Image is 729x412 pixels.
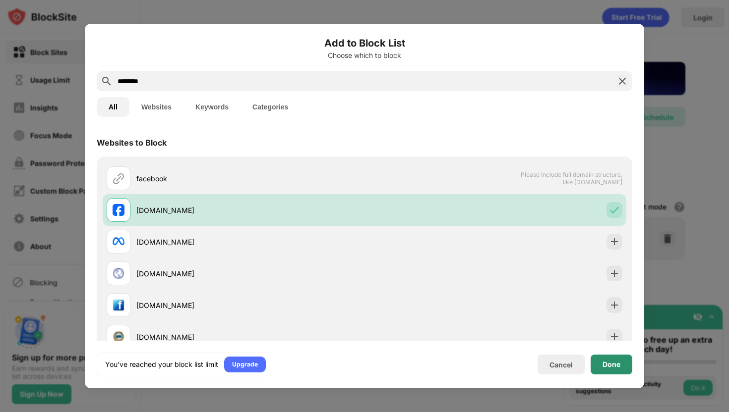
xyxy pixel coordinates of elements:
div: Upgrade [232,360,258,369]
img: search.svg [101,75,113,87]
div: [DOMAIN_NAME] [136,268,364,279]
button: Websites [129,97,183,117]
div: facebook [136,173,364,184]
div: Done [603,360,620,368]
img: favicons [113,299,124,311]
img: url.svg [113,172,124,184]
h6: Add to Block List [97,36,632,51]
div: You’ve reached your block list limit [105,360,218,369]
img: favicons [113,204,124,216]
img: search-close [616,75,628,87]
div: [DOMAIN_NAME] [136,300,364,310]
span: Please include full domain structure, like [DOMAIN_NAME] [520,171,622,186]
img: favicons [113,267,124,279]
div: [DOMAIN_NAME] [136,205,364,215]
button: Keywords [183,97,241,117]
div: Choose which to block [97,51,632,59]
img: favicons [113,331,124,343]
div: [DOMAIN_NAME] [136,237,364,247]
div: [DOMAIN_NAME] [136,332,364,342]
div: Websites to Block [97,138,167,148]
img: favicons [113,236,124,248]
button: All [97,97,129,117]
button: Categories [241,97,300,117]
div: Cancel [549,360,573,369]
